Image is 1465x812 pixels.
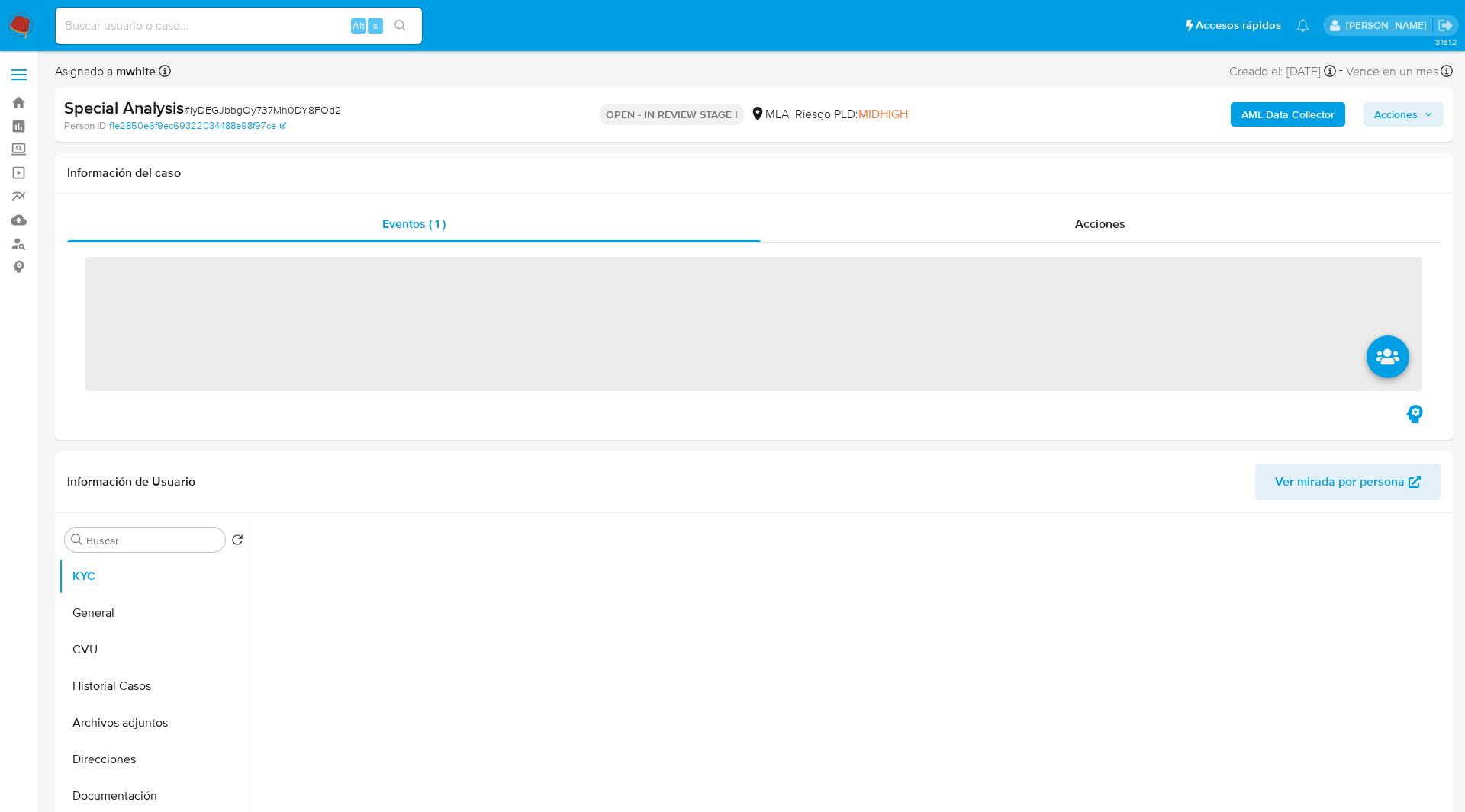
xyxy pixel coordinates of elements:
button: Archivos adjuntos [59,704,250,741]
button: Historial Casos [59,668,250,704]
b: Special Analysis [64,95,184,120]
button: Direcciones [59,741,250,778]
button: General [59,595,250,631]
button: AML Data Collector [1231,102,1345,127]
span: Acciones [1075,215,1125,233]
input: Buscar [86,534,219,547]
span: ‌ [85,257,1422,391]
input: Buscar usuario o caso... [56,16,422,36]
p: matiasagustin.white@mercadolibre.com [1346,18,1432,33]
b: AML Data Collector [1241,102,1335,127]
button: search-icon [385,15,416,37]
button: Acciones [1364,102,1444,127]
a: f1e2850e6f9ec69322034488e98f97ce [109,119,286,133]
span: Riesgo PLD: [795,106,908,123]
button: Ver mirada por persona [1255,464,1441,500]
span: - [1339,61,1343,82]
button: KYC [59,558,250,595]
div: Creado el: [DATE] [1229,61,1336,82]
span: Alt [353,18,365,33]
a: Salir [1438,18,1454,34]
span: Accesos rápidos [1196,18,1281,34]
b: Person ID [64,119,106,133]
span: s [373,18,378,33]
span: Acciones [1374,102,1418,127]
div: MLA [750,106,789,123]
button: Volver al orden por defecto [231,534,243,550]
span: Asignado a [55,63,156,80]
button: Buscar [71,534,83,546]
h1: Información de Usuario [67,474,195,489]
a: Notificaciones [1296,19,1309,32]
p: OPEN - IN REVIEW STAGE I [600,104,744,125]
b: mwhite [113,63,156,80]
span: MIDHIGH [858,105,908,123]
span: # IyDEGJbbgOy737Mh0DY8FOd2 [184,102,341,117]
span: Eventos ( 1 ) [382,215,446,233]
span: Ver mirada por persona [1275,464,1405,500]
h1: Información del caso [67,165,1441,181]
button: CVU [59,631,250,668]
span: Vence en un mes [1346,63,1438,80]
